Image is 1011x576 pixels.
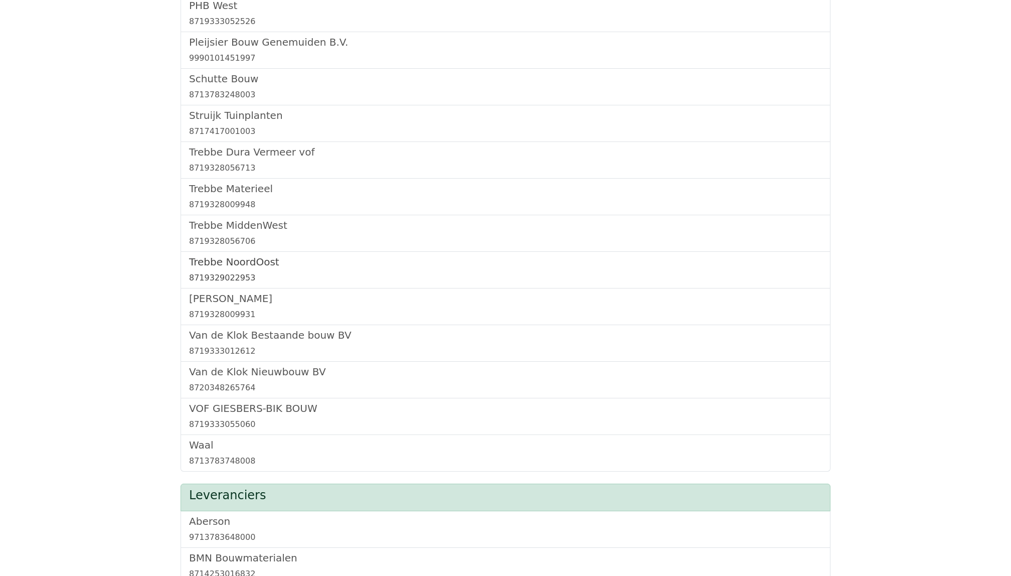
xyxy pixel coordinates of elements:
[189,402,822,414] h5: VOF GIESBERS-BIK BOUW
[189,73,822,101] a: Schutte Bouw8713783248003
[189,439,822,467] a: Waal8713783748008
[189,125,822,137] div: 8717417001003
[189,36,822,64] a: Pleijsier Bouw Genemuiden B.V.9990101451997
[189,402,822,430] a: VOF GIESBERS-BIK BOUW8719333055060
[189,109,822,121] h5: Struijk Tuinplanten
[189,109,822,137] a: Struijk Tuinplanten8717417001003
[189,418,822,430] div: 8719333055060
[189,183,822,211] a: Trebbe Materieel8719328009948
[189,293,822,321] a: [PERSON_NAME]8719328009931
[189,89,822,101] div: 8713783248003
[189,183,822,195] h5: Trebbe Materieel
[189,16,822,28] div: 8719333052526
[189,382,822,394] div: 8720348265764
[189,439,822,451] h5: Waal
[189,235,822,247] div: 8719328056706
[189,366,822,394] a: Van de Klok Nieuwbouw BV8720348265764
[189,52,822,64] div: 9990101451997
[189,146,822,158] h5: Trebbe Dura Vermeer vof
[189,256,822,284] a: Trebbe NoordOost8719329022953
[189,515,822,543] a: Aberson9713783648000
[189,293,822,305] h5: [PERSON_NAME]
[189,455,822,467] div: 8713783748008
[189,309,822,321] div: 8719328009931
[189,329,822,341] h5: Van de Klok Bestaande bouw BV
[189,219,822,231] h5: Trebbe MiddenWest
[189,329,822,357] a: Van de Klok Bestaande bouw BV8719333012612
[189,219,822,247] a: Trebbe MiddenWest8719328056706
[189,552,822,564] h5: BMN Bouwmaterialen
[189,488,822,503] h4: Leveranciers
[189,345,822,357] div: 8719333012612
[189,531,822,543] div: 9713783648000
[189,73,822,85] h5: Schutte Bouw
[189,256,822,268] h5: Trebbe NoordOost
[189,515,822,527] h5: Aberson
[189,199,822,211] div: 8719328009948
[189,366,822,378] h5: Van de Klok Nieuwbouw BV
[189,162,822,174] div: 8719328056713
[189,146,822,174] a: Trebbe Dura Vermeer vof8719328056713
[189,36,822,48] h5: Pleijsier Bouw Genemuiden B.V.
[189,272,822,284] div: 8719329022953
